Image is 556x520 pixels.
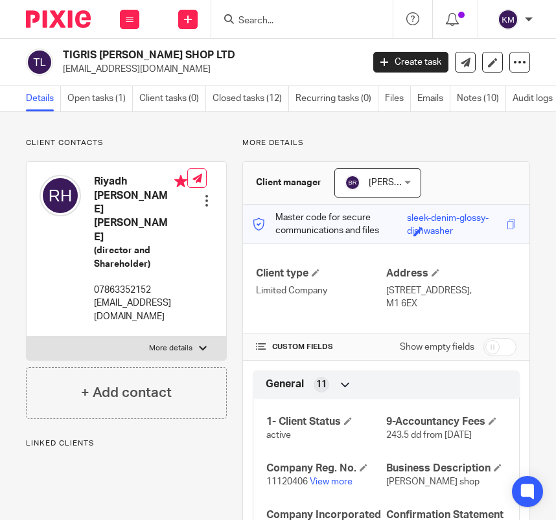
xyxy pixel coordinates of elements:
[386,477,480,486] span: [PERSON_NAME] shop
[63,49,295,62] h2: TIGRIS [PERSON_NAME] SHOP LTD
[139,86,206,111] a: Client tasks (0)
[386,267,516,280] h4: Address
[63,63,354,76] p: [EMAIL_ADDRESS][DOMAIN_NAME]
[40,175,81,216] img: svg%3E
[67,86,133,111] a: Open tasks (1)
[386,284,516,297] p: [STREET_ADDRESS],
[266,378,304,391] span: General
[256,284,386,297] p: Limited Company
[256,176,321,189] h3: Client manager
[457,86,506,111] a: Notes (10)
[266,477,308,486] span: 11120406
[400,341,474,354] label: Show empty fields
[498,9,518,30] img: svg%3E
[316,378,327,391] span: 11
[385,86,411,111] a: Files
[26,86,61,111] a: Details
[94,175,187,244] h4: Riyadh [PERSON_NAME] [PERSON_NAME]
[386,297,516,310] p: M1 6EX
[94,244,187,271] h5: (director and Shareholder)
[26,438,227,449] p: Linked clients
[386,431,472,440] span: 243.5 dd from [DATE]
[174,175,187,188] i: Primary
[256,342,386,352] h4: CUSTOM FIELDS
[266,431,291,440] span: active
[386,415,506,429] h4: 9-Accountancy Fees
[407,212,504,227] div: sleek-denim-glossy-dishwasher
[266,462,386,475] h4: Company Reg. No.
[256,267,386,280] h4: Client type
[242,138,530,148] p: More details
[369,178,440,187] span: [PERSON_NAME]
[345,175,360,190] img: svg%3E
[149,343,192,354] p: More details
[26,10,91,28] img: Pixie
[26,138,227,148] p: Client contacts
[386,462,506,475] h4: Business Description
[81,383,172,403] h4: + Add contact
[253,211,407,238] p: Master code for secure communications and files
[266,415,386,429] h4: 1- Client Status
[310,477,353,486] a: View more
[213,86,289,111] a: Closed tasks (12)
[295,86,378,111] a: Recurring tasks (0)
[417,86,450,111] a: Emails
[94,297,187,323] p: [EMAIL_ADDRESS][DOMAIN_NAME]
[94,284,187,297] p: 07863352152
[373,52,448,73] a: Create task
[237,16,354,27] input: Search
[26,49,53,76] img: svg%3E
